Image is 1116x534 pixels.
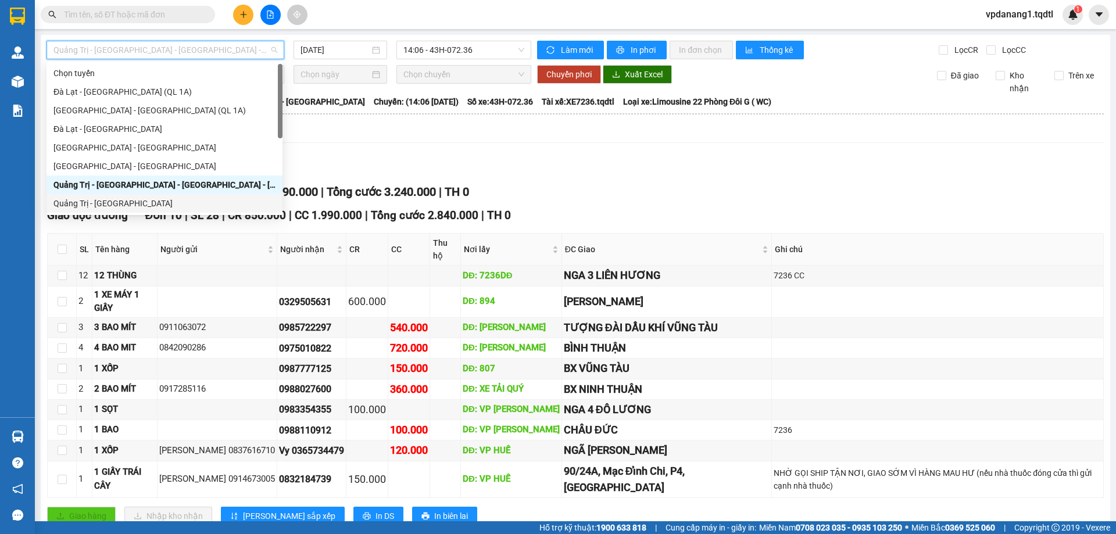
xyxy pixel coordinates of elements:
span: In phơi [631,44,657,56]
div: DĐ: [PERSON_NAME] [463,321,560,335]
div: 0988110912 [279,423,344,438]
span: | [365,209,368,222]
div: Quảng Trị - Huế - Đà Nẵng - Vũng Tàu [46,175,282,194]
div: Chọn tuyến [46,64,282,83]
span: sync [546,46,556,55]
span: copyright [1051,524,1060,532]
div: NGA 3 LIÊN HƯƠNG [564,267,770,284]
span: SL 28 [191,209,219,222]
span: | [321,185,324,199]
div: BX VŨNG TÀU [564,360,770,377]
span: Xuất Excel [625,68,663,81]
span: Tổng cước 2.840.000 [371,209,478,222]
span: Tài xế: XE7236.tqdtl [542,95,614,108]
span: TH 0 [445,185,469,199]
img: warehouse-icon [12,46,24,59]
div: 1 XỐP [94,362,155,376]
div: Chọn tuyến [53,67,276,80]
span: Chọn chuyến [403,66,524,83]
button: downloadXuất Excel [603,65,672,84]
div: 0832184739 [279,472,344,486]
span: CC 1.990.000 [295,209,362,222]
input: 14/08/2025 [301,44,370,56]
th: SL [77,234,92,266]
div: 0842090286 [159,341,275,355]
button: printerIn biên lai [412,507,477,525]
div: 3 BAO MÍT [94,321,155,335]
div: 150.000 [348,471,386,488]
span: Lọc CR [950,44,980,56]
span: Đơn 10 [145,209,183,222]
div: 3 [78,321,90,335]
div: [GEOGRAPHIC_DATA] - [GEOGRAPHIC_DATA] [53,141,276,154]
strong: 1900 633 818 [596,523,646,532]
div: 0911063072 [159,321,275,335]
button: file-add [260,5,281,25]
div: DĐ: [PERSON_NAME] [463,341,560,355]
div: DĐ: VP [PERSON_NAME] [463,403,560,417]
div: Quảng Trị - Sài Gòn [46,194,282,213]
div: 600.000 [348,293,386,310]
div: 150.000 [390,360,428,377]
span: search [48,10,56,19]
span: ⚪️ [905,525,908,530]
button: printerIn phơi [607,41,667,59]
div: [PERSON_NAME] 0837616710 [159,444,275,458]
div: Đà Lạt - [GEOGRAPHIC_DATA] [53,123,276,135]
th: CR [346,234,388,266]
span: In DS [375,510,394,522]
span: Miền Bắc [911,521,995,534]
div: NHỜ GỌI SHIP TẬN NƠI, GIAO SỚM VÌ HÀNG MAU HƯ (nếu nhà thuốc đóng cửa thì gửi cạnh nhà thuốc) [774,467,1101,492]
span: [PERSON_NAME] sắp xếp [243,510,335,522]
span: Kho nhận [1005,69,1046,95]
span: Loại xe: Limousine 22 Phòng Đôi G ( WC) [623,95,771,108]
span: plus [239,10,248,19]
div: 1 [78,362,90,376]
div: 7236 [774,424,1101,436]
div: 0329505631 [279,295,344,309]
div: DĐ: VP HUẾ [463,444,560,458]
img: icon-new-feature [1068,9,1078,20]
input: Tìm tên, số ĐT hoặc mã đơn [64,8,201,21]
div: Sài Gòn - Quảng Trị [46,157,282,175]
strong: 0708 023 035 - 0935 103 250 [796,523,902,532]
div: Đà Lạt - Sài Gòn (QL 1A) [46,83,282,101]
div: BÌNH THUẬN [564,340,770,356]
th: Thu hộ [430,234,461,266]
div: 4 BAO MIT [94,341,155,355]
div: 1 XỐP [94,444,155,458]
div: 1 [78,423,90,437]
div: 0987777125 [279,361,344,376]
button: aim [287,5,307,25]
div: 540.000 [390,320,428,336]
th: Tên hàng [92,234,158,266]
div: [PERSON_NAME] 0914673005 [159,472,275,486]
div: 1 SỌT [94,403,155,417]
div: Vy 0365734479 [279,443,344,458]
button: In đơn chọn [670,41,733,59]
div: 12 THÙNG [94,269,155,283]
span: CC 2.390.000 [248,185,318,199]
div: 1 XE MÁY 1 GIẤY [94,288,155,316]
div: Đà Lạt - [GEOGRAPHIC_DATA] (QL 1A) [53,85,276,98]
button: sort-ascending[PERSON_NAME] sắp xếp [221,507,345,525]
span: Làm mới [561,44,595,56]
span: sort-ascending [230,512,238,521]
span: Người nhận [280,243,334,256]
button: uploadGiao hàng [47,507,116,525]
div: 1 BAO [94,423,155,437]
div: 12 [78,269,90,283]
img: solution-icon [12,105,24,117]
div: Quảng Trị - [GEOGRAPHIC_DATA] [53,197,276,210]
div: 720.000 [390,340,428,356]
div: CHÂU ĐỨC [564,422,770,438]
span: printer [616,46,626,55]
strong: 0369 525 060 [945,523,995,532]
div: 100.000 [348,402,386,418]
div: 0985722297 [279,320,344,335]
div: 120.000 [390,442,428,458]
span: caret-down [1094,9,1104,20]
div: 0975010822 [279,341,344,356]
div: 2 BAO MÍT [94,382,155,396]
div: 0917285116 [159,382,275,396]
